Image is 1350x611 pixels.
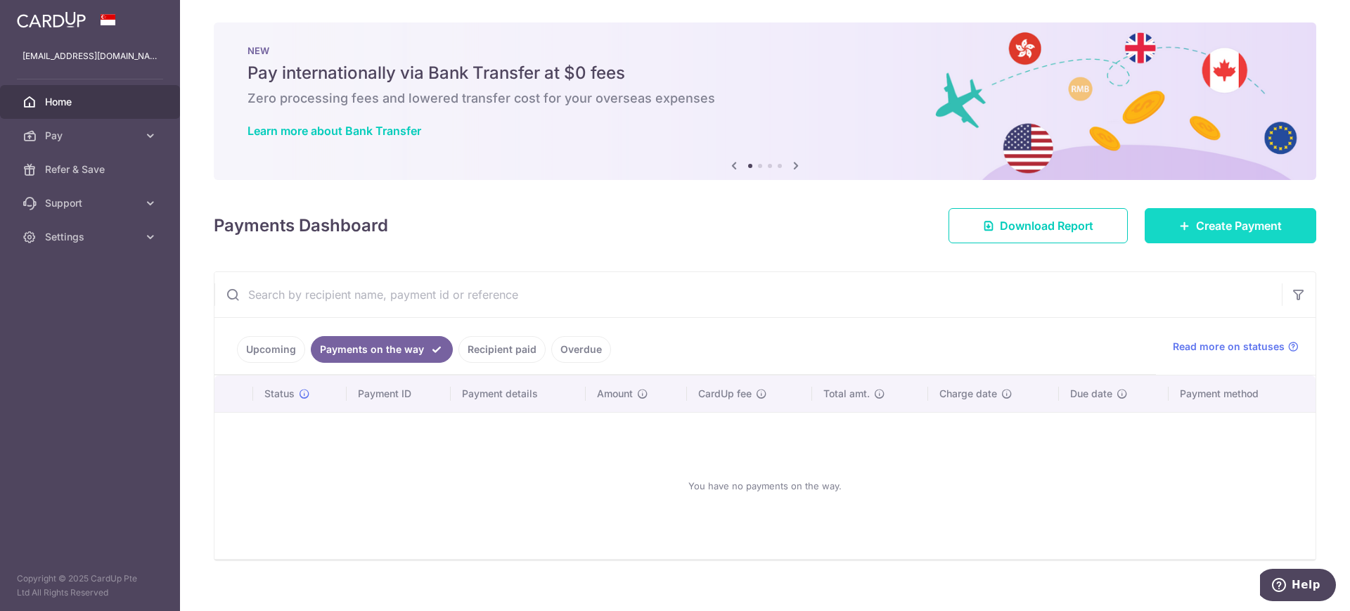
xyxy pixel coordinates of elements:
input: Search by recipient name, payment id or reference [214,272,1282,317]
div: You have no payments on the way. [231,424,1299,548]
h5: Pay internationally via Bank Transfer at $0 fees [247,62,1282,84]
a: Payments on the way [311,336,453,363]
span: Amount [597,387,633,401]
span: Total amt. [823,387,870,401]
span: Status [264,387,295,401]
span: Pay [45,129,138,143]
img: CardUp [17,11,86,28]
span: Settings [45,230,138,244]
span: Download Report [1000,217,1093,234]
h6: Zero processing fees and lowered transfer cost for your overseas expenses [247,90,1282,107]
span: Support [45,196,138,210]
p: NEW [247,45,1282,56]
a: Download Report [949,208,1128,243]
p: [EMAIL_ADDRESS][DOMAIN_NAME] [22,49,157,63]
span: Refer & Save [45,162,138,176]
a: Overdue [551,336,611,363]
iframe: Opens a widget where you can find more information [1260,569,1336,604]
a: Create Payment [1145,208,1316,243]
span: Read more on statuses [1173,340,1285,354]
span: Due date [1070,387,1112,401]
span: Create Payment [1196,217,1282,234]
span: CardUp fee [698,387,752,401]
th: Payment details [451,375,586,412]
th: Payment method [1169,375,1316,412]
th: Payment ID [347,375,451,412]
span: Charge date [939,387,997,401]
span: Home [45,95,138,109]
img: Bank transfer banner [214,22,1316,180]
a: Read more on statuses [1173,340,1299,354]
a: Learn more about Bank Transfer [247,124,421,138]
h4: Payments Dashboard [214,213,388,238]
a: Recipient paid [458,336,546,363]
a: Upcoming [237,336,305,363]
